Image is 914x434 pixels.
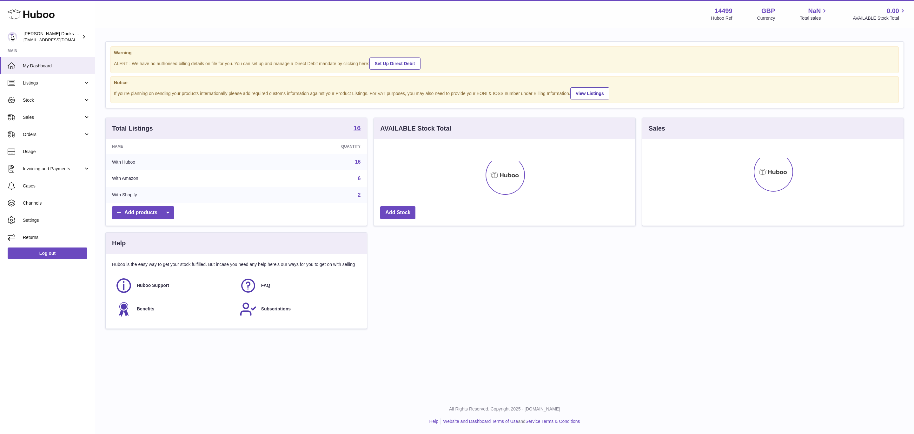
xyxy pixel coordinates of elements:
a: 2 [358,192,361,198]
th: Quantity [249,139,367,154]
a: Service Terms & Conditions [526,419,580,424]
span: Sales [23,114,83,120]
div: If you're planning on sending your products internationally please add required customs informati... [114,86,895,99]
span: Benefits [137,306,154,312]
img: internalAdmin-14499@internal.huboo.com [8,32,17,42]
strong: GBP [761,7,775,15]
a: Huboo Support [115,277,233,294]
td: With Huboo [106,154,249,170]
span: Invoicing and Payments [23,166,83,172]
a: Set Up Direct Debit [369,58,421,70]
p: All Rights Reserved. Copyright 2025 - [DOMAIN_NAME] [100,406,909,412]
span: Returns [23,234,90,241]
span: Total sales [800,15,828,21]
a: 0.00 AVAILABLE Stock Total [853,7,906,21]
a: 6 [358,176,361,181]
a: 16 [355,159,361,165]
span: AVAILABLE Stock Total [853,15,906,21]
div: ALERT : We have no authorised billing details on file for you. You can set up and manage a Direct... [114,57,895,70]
span: Usage [23,149,90,155]
a: FAQ [240,277,358,294]
h3: AVAILABLE Stock Total [380,124,451,133]
p: Huboo is the easy way to get your stock fulfilled. But incase you need any help here's our ways f... [112,261,361,268]
div: Currency [757,15,775,21]
span: Settings [23,217,90,223]
a: 16 [354,125,361,132]
span: NaN [808,7,821,15]
li: and [441,418,580,424]
strong: Warning [114,50,895,56]
span: My Dashboard [23,63,90,69]
div: Huboo Ref [711,15,732,21]
a: View Listings [570,87,609,99]
h3: Total Listings [112,124,153,133]
span: FAQ [261,282,270,288]
td: With Shopify [106,187,249,203]
span: Orders [23,132,83,138]
td: With Amazon [106,170,249,187]
a: Log out [8,248,87,259]
strong: Notice [114,80,895,86]
span: [EMAIL_ADDRESS][DOMAIN_NAME] [23,37,93,42]
th: Name [106,139,249,154]
a: Benefits [115,301,233,318]
a: Add Stock [380,206,415,219]
span: Cases [23,183,90,189]
a: Subscriptions [240,301,358,318]
span: Listings [23,80,83,86]
span: 0.00 [887,7,899,15]
span: Stock [23,97,83,103]
h3: Help [112,239,126,248]
h3: Sales [649,124,665,133]
strong: 14499 [715,7,732,15]
strong: 16 [354,125,361,131]
a: Help [429,419,439,424]
a: NaN Total sales [800,7,828,21]
span: Subscriptions [261,306,291,312]
div: [PERSON_NAME] Drinks LTD (t/a Zooz) [23,31,81,43]
a: Add products [112,206,174,219]
span: Channels [23,200,90,206]
a: Website and Dashboard Terms of Use [443,419,518,424]
span: Huboo Support [137,282,169,288]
